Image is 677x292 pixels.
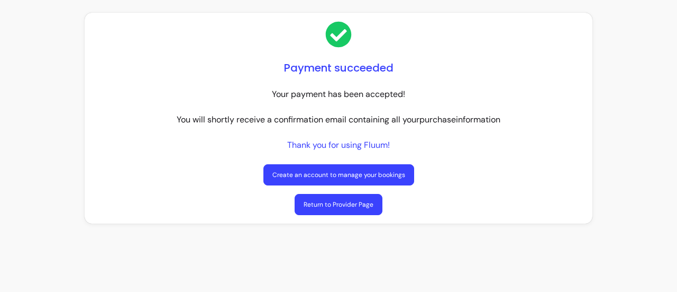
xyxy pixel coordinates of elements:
[272,88,405,101] p: Your payment has been accepted!
[263,164,414,185] a: Create an account to manage your bookings
[177,113,500,126] p: You will shortly receive a confirmation email containing all your purchase information
[287,139,390,152] p: Thank you for using Fluum!
[295,194,382,215] a: Return to Provider Page
[284,60,394,75] h1: Payment succeeded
